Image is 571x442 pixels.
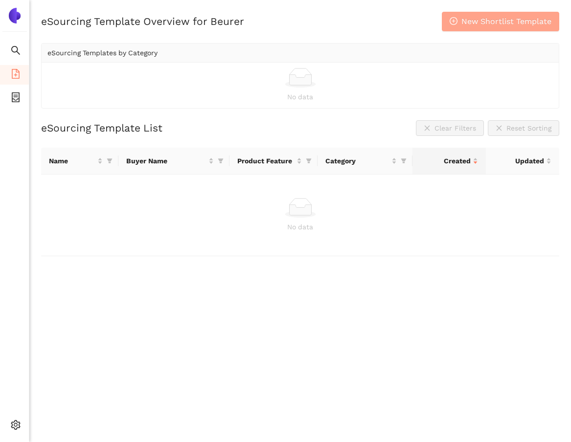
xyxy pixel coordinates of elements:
th: this column's title is Buyer Name,this column is sortable [118,148,230,175]
h2: eSourcing Template List [41,121,162,135]
span: setting [11,417,21,436]
span: filter [306,158,312,164]
span: filter [304,154,314,168]
span: filter [105,154,114,168]
span: file-add [11,66,21,85]
span: Product Feature [237,155,295,166]
span: Category [325,155,389,166]
button: closeReset Sorting [488,120,559,136]
span: Updated [494,155,544,166]
th: this column's title is Name,this column is sortable [41,148,118,175]
th: this column's title is Product Feature,this column is sortable [229,148,318,175]
span: search [11,42,21,62]
span: container [11,89,21,109]
span: Created [420,155,471,166]
img: Logo [7,8,23,23]
th: this column's title is Updated,this column is sortable [486,148,559,175]
button: closeClear Filters [416,120,484,136]
span: filter [107,158,113,164]
span: filter [399,154,409,168]
h2: eSourcing Template Overview for Beurer [41,14,244,28]
span: Buyer Name [126,155,207,166]
span: plus-circle [450,17,457,26]
span: filter [216,154,226,168]
button: plus-circleNew Shortlist Template [442,12,559,31]
th: this column's title is Category,this column is sortable [318,148,412,175]
span: eSourcing Templates by Category [47,49,158,57]
span: Name [49,155,95,166]
div: No data [49,221,551,232]
div: No data [47,91,553,102]
span: filter [401,158,407,164]
span: New Shortlist Template [461,15,551,27]
span: filter [218,158,224,164]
